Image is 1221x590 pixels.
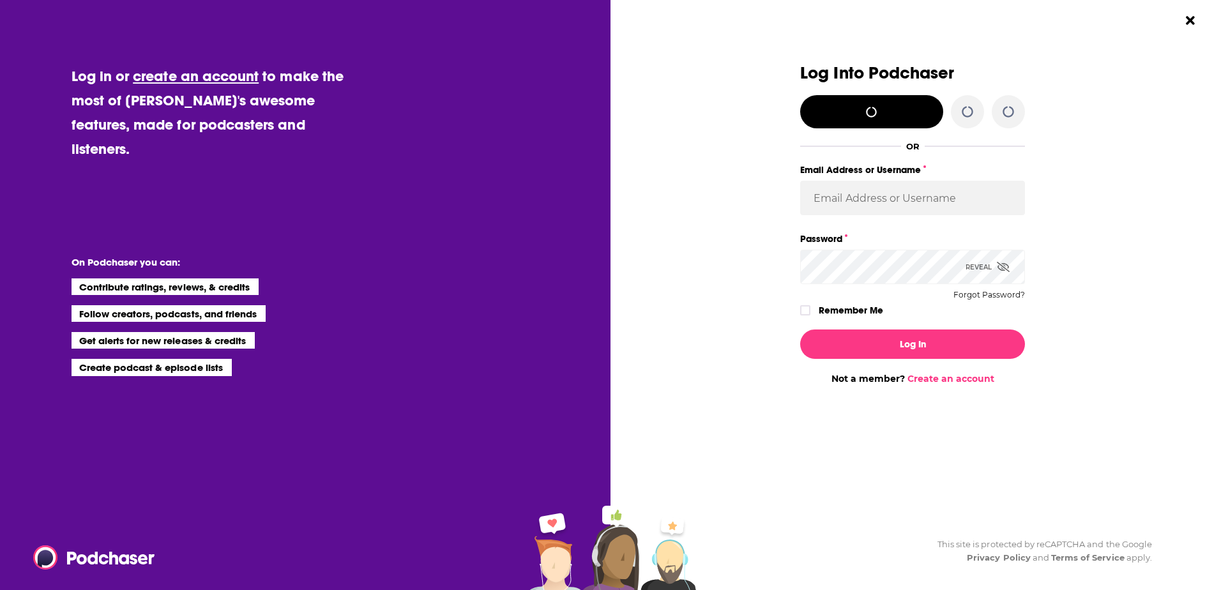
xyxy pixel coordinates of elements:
[133,67,259,85] a: create an account
[800,231,1025,247] label: Password
[800,373,1025,384] div: Not a member?
[1051,552,1125,563] a: Terms of Service
[72,278,259,295] li: Contribute ratings, reviews, & credits
[800,329,1025,359] button: Log In
[72,359,232,375] li: Create podcast & episode lists
[72,332,255,349] li: Get alerts for new releases & credits
[72,305,266,322] li: Follow creators, podcasts, and friends
[800,162,1025,178] label: Email Address or Username
[800,64,1025,82] h3: Log Into Podchaser
[953,291,1025,299] button: Forgot Password?
[907,373,994,384] a: Create an account
[927,538,1152,564] div: This site is protected by reCAPTCHA and the Google and apply.
[906,141,920,151] div: OR
[966,250,1010,284] div: Reveal
[1178,8,1202,33] button: Close Button
[819,302,883,319] label: Remember Me
[33,545,146,570] a: Podchaser - Follow, Share and Rate Podcasts
[800,181,1025,215] input: Email Address or Username
[967,552,1031,563] a: Privacy Policy
[33,545,156,570] img: Podchaser - Follow, Share and Rate Podcasts
[72,256,327,268] li: On Podchaser you can:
